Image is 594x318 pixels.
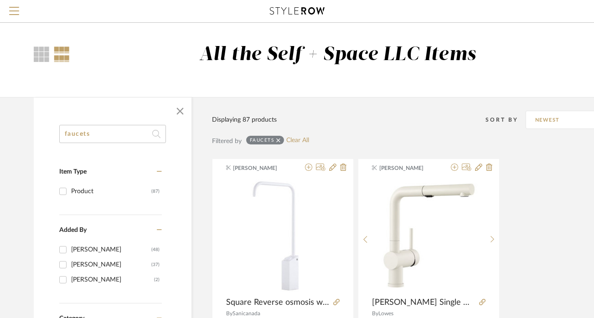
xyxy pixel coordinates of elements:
[154,272,160,287] div: (2)
[286,137,309,144] a: Clear All
[151,184,160,199] div: (87)
[71,272,154,287] div: [PERSON_NAME]
[71,257,151,272] div: [PERSON_NAME]
[372,179,486,292] div: 0
[372,311,378,316] span: By
[212,115,277,125] div: Displaying 87 products
[379,164,437,172] span: [PERSON_NAME]
[71,184,151,199] div: Product
[486,115,526,124] div: Sort By
[372,179,486,292] img: BLANCO Linus White Single Handle Deck-mount Pull-out Kitchen Faucet with Sprayer
[378,311,393,316] span: Lowes
[59,227,87,233] span: Added By
[151,257,160,272] div: (37)
[212,136,242,146] div: Filtered by
[59,169,87,175] span: Item Type
[171,102,189,120] button: Close
[226,297,330,308] span: Square Reverse osmosis water filter faucet
[199,43,476,67] div: All the Self + Space LLC Items
[59,125,166,143] input: Search within 87 results
[151,242,160,257] div: (48)
[372,297,475,308] span: [PERSON_NAME] Single Handle Deck-mount Pull-out Kitchen Faucet with Sprayer
[226,179,340,292] img: Square Reverse osmosis water filter faucet
[71,242,151,257] div: [PERSON_NAME]
[232,311,260,316] span: Sanicanada
[226,311,232,316] span: By
[233,164,290,172] span: [PERSON_NAME]
[250,137,274,143] div: faucets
